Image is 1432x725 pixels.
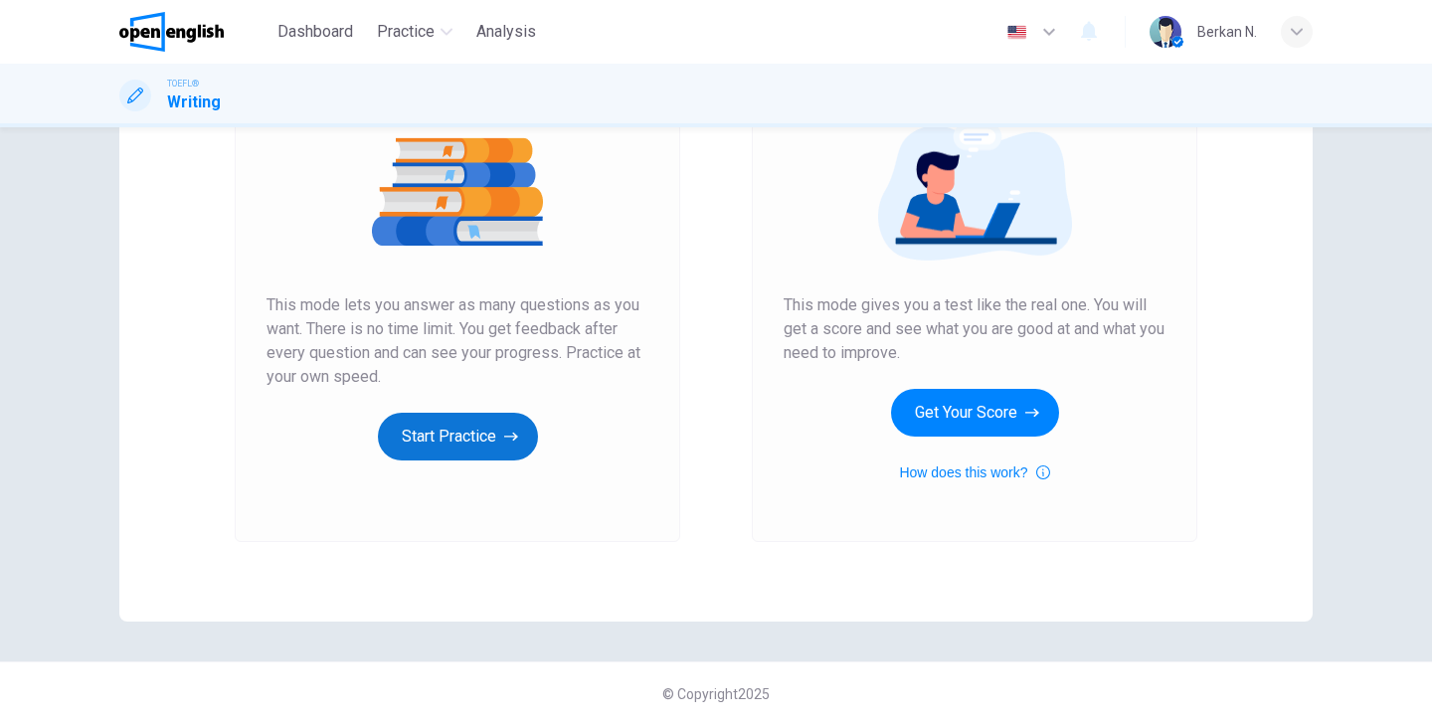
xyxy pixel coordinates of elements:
[378,413,538,460] button: Start Practice
[167,91,221,114] h1: Writing
[784,293,1165,365] span: This mode gives you a test like the real one. You will get a score and see what you are good at a...
[899,460,1049,484] button: How does this work?
[662,686,770,702] span: © Copyright 2025
[1150,16,1181,48] img: Profile picture
[891,389,1059,437] button: Get Your Score
[119,12,269,52] a: OpenEnglish logo
[476,20,536,44] span: Analysis
[1004,25,1029,40] img: en
[369,14,460,50] button: Practice
[269,14,361,50] button: Dashboard
[468,14,544,50] button: Analysis
[267,293,648,389] span: This mode lets you answer as many questions as you want. There is no time limit. You get feedback...
[1197,20,1257,44] div: Berkan N.
[377,20,435,44] span: Practice
[119,12,224,52] img: OpenEnglish logo
[277,20,353,44] span: Dashboard
[167,77,199,91] span: TOEFL®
